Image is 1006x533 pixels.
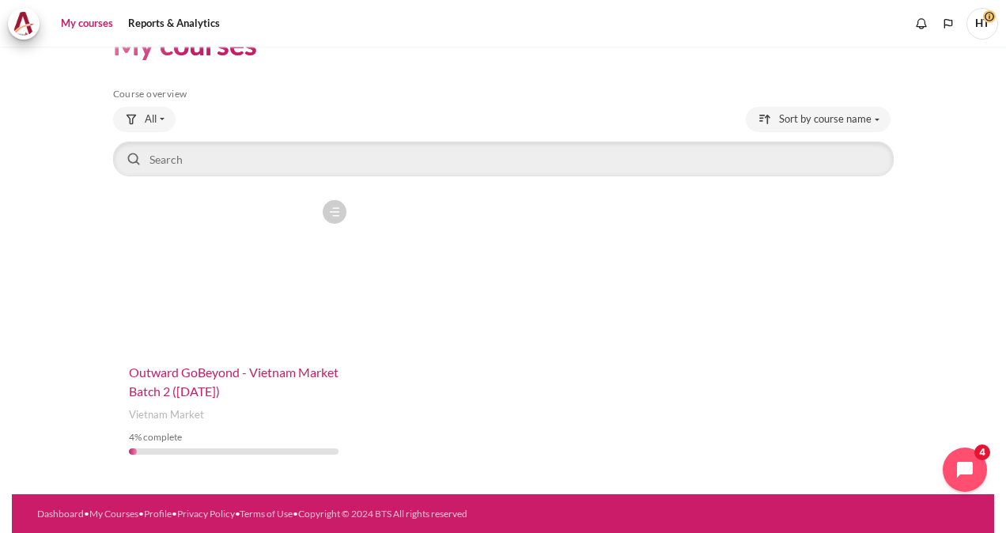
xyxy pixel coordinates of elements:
[37,508,84,520] a: Dashboard
[13,12,35,36] img: Architeck
[55,8,119,40] a: My courses
[240,508,293,520] a: Terms of Use
[113,107,894,180] div: Course overview controls
[298,508,467,520] a: Copyright © 2024 BTS All rights reserved
[37,507,549,521] div: • • • • •
[129,365,338,399] a: Outward GoBeyond - Vietnam Market Batch 2 ([DATE])
[113,107,176,132] button: Grouping drop-down menu
[89,508,138,520] a: My Courses
[123,8,225,40] a: Reports & Analytics
[910,12,933,36] div: Show notification window with no new notifications
[177,508,235,520] a: Privacy Policy
[145,112,157,127] span: All
[144,508,172,520] a: Profile
[936,12,960,36] button: Languages
[113,142,894,176] input: Search
[113,88,894,100] h5: Course overview
[129,430,338,444] div: % complete
[129,431,134,443] span: 4
[129,407,204,423] span: Vietnam Market
[779,112,872,127] span: Sort by course name
[966,8,998,40] span: HT
[12,2,994,494] section: Content
[8,8,47,40] a: Architeck Architeck
[746,107,891,132] button: Sorting drop-down menu
[966,8,998,40] a: User menu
